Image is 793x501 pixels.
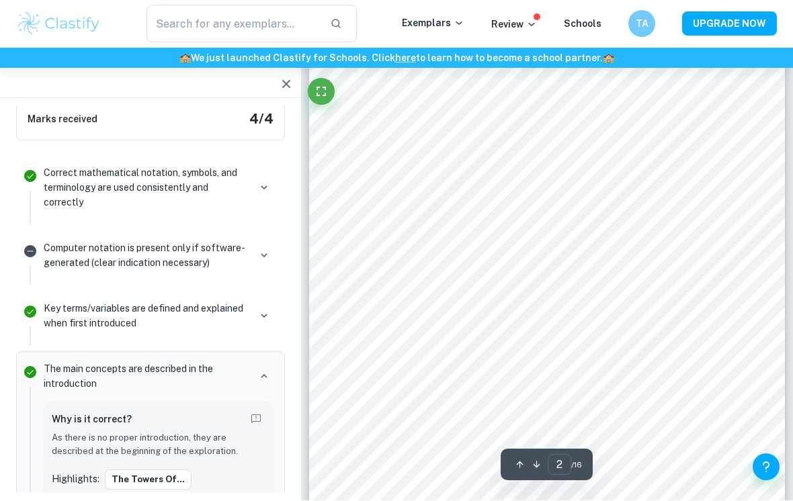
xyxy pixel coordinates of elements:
[179,53,191,64] span: 🏫
[22,304,38,320] svg: Correct
[395,53,416,64] a: here
[22,365,38,381] svg: Correct
[249,109,274,130] h5: 4 / 4
[402,16,464,31] p: Exemplars
[16,11,101,38] img: Clastify logo
[603,53,614,64] span: 🏫
[52,412,132,427] h6: Why is it correct?
[491,17,537,32] p: Review
[44,166,249,210] p: Correct mathematical notation, symbols, and terminology are used consistently and correctly
[28,112,97,127] h6: Marks received
[753,454,780,481] button: Help and Feedback
[22,169,38,185] svg: Correct
[247,410,265,429] button: Report mistake/confusion
[3,51,790,66] h6: We just launched Clastify for Schools. Click to learn how to become a school partner.
[682,12,777,36] button: UPGRADE NOW
[52,472,99,487] p: Highlights:
[105,470,192,490] button: The Towers of...
[22,244,38,260] svg: Not relevant
[628,11,655,38] button: TA
[44,362,249,392] p: The main concepts are described in the introduction
[571,459,582,471] span: / 16
[564,19,601,30] a: Schools
[44,302,249,331] p: Key terms/variables are defined and explained when first introduced
[44,241,249,271] p: Computer notation is present only if software-generated (clear indication necessary)
[634,17,650,32] h6: TA
[147,5,319,43] input: Search for any exemplars...
[308,79,335,105] button: Fullscreen
[52,432,265,459] p: As there is no proper introduction, they are described at the beginning of the exploration.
